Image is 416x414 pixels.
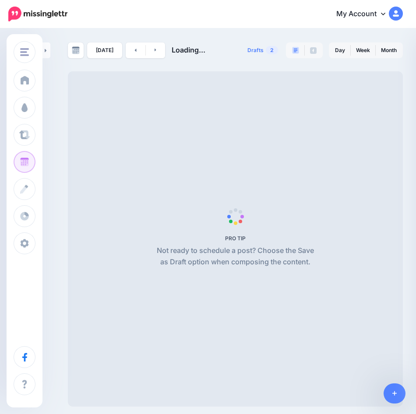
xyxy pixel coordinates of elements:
[153,235,317,242] h5: PRO TIP
[328,4,403,25] a: My Account
[242,42,283,58] a: Drafts2
[292,47,299,54] img: paragraph-boxed.png
[330,43,350,57] a: Day
[310,47,317,54] img: facebook-grey-square.png
[87,42,122,58] a: [DATE]
[247,48,264,53] span: Drafts
[20,48,29,56] img: menu.png
[153,245,317,268] p: Not ready to schedule a post? Choose the Save as Draft option when composing the content.
[172,46,205,54] span: Loading...
[376,43,402,57] a: Month
[351,43,375,57] a: Week
[266,46,278,54] span: 2
[8,7,67,21] img: Missinglettr
[72,46,80,54] img: calendar-grey-darker.png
